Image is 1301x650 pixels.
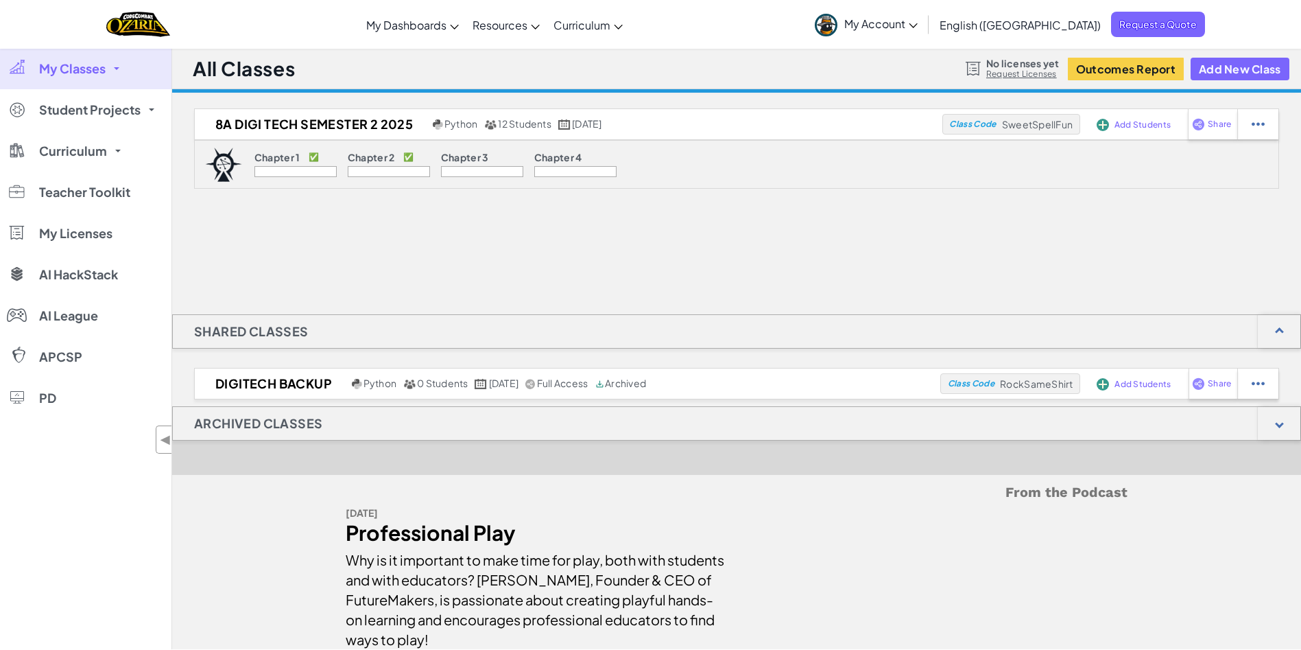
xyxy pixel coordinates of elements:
span: Python [363,377,396,389]
a: Request Licenses [986,69,1059,80]
span: AI HackStack [39,268,118,281]
p: ✅ [403,152,414,163]
p: Chapter 3 [441,152,489,163]
p: Chapter 4 [534,152,582,163]
p: Chapter 2 [348,152,395,163]
span: Class Code [948,380,994,388]
span: ◀ [160,430,171,450]
span: English ([GEOGRAPHIC_DATA]) [940,18,1101,32]
span: My Dashboards [366,18,446,32]
button: Outcomes Report [1068,58,1184,80]
span: Student Projects [39,104,141,116]
img: Home [106,10,170,38]
a: Ozaria by CodeCombat logo [106,10,170,38]
a: 8A Digi Tech Semester 2 2025 Python 12 Students [DATE] [195,114,942,135]
div: Professional Play [346,523,726,543]
h1: All Classes [193,56,295,82]
img: MultipleUsers.png [484,119,497,130]
span: Share [1208,380,1231,388]
span: Teacher Toolkit [39,186,130,198]
img: calendar.svg [475,379,487,389]
span: Curriculum [39,145,107,157]
img: logo [205,148,242,182]
a: Request a Quote [1111,12,1205,37]
span: [DATE] [572,117,601,130]
img: python.png [352,379,362,389]
a: Curriculum [547,6,630,43]
img: IconArchive.svg [595,379,605,389]
span: SweetSpellFun [1002,118,1073,130]
img: python.png [433,119,443,130]
span: Resources [473,18,527,32]
p: ✅ [309,152,319,163]
img: IconShare_Purple.svg [1192,118,1205,130]
a: My Account [808,3,924,46]
span: Add Students [1114,380,1171,388]
img: MultipleUsers.png [403,379,416,389]
span: My Classes [39,62,106,75]
h1: Archived Classes [173,406,344,441]
h1: Shared Classes [173,314,330,349]
a: English ([GEOGRAPHIC_DATA]) [933,6,1108,43]
img: IconStudentEllipsis.svg [1252,378,1265,390]
span: Full Access [537,377,588,389]
span: 12 Students [498,117,551,130]
a: My Dashboards [359,6,466,43]
span: My Licenses [39,227,112,240]
span: Class Code [949,120,996,128]
div: Why is it important to make time for play, both with students and with educators? [PERSON_NAME], ... [346,543,726,649]
span: AI League [39,310,98,322]
img: calendar.svg [558,119,571,130]
img: IconShare_Gray.svg [525,379,535,389]
span: 0 Students [417,377,468,389]
span: RockSameShirt [1000,378,1073,390]
span: Python [444,117,477,130]
img: IconShare_Purple.svg [1192,378,1205,390]
span: Share [1208,120,1231,128]
span: Add Students [1114,121,1171,129]
h2: 8A Digi Tech Semester 2 2025 [195,114,429,135]
h5: From the Podcast [346,482,1127,503]
img: IconStudentEllipsis.svg [1252,118,1265,130]
button: Add New Class [1191,58,1289,80]
img: avatar [815,14,837,36]
p: Chapter 1 [254,152,300,163]
a: Resources [466,6,547,43]
span: No licenses yet [986,58,1059,69]
span: Curriculum [553,18,610,32]
h2: DigiTech Backup [195,373,348,394]
div: Archived [595,378,646,390]
span: My Account [844,16,918,31]
img: IconAddStudents.svg [1097,378,1109,391]
img: IconAddStudents.svg [1097,119,1109,131]
div: [DATE] [346,503,726,523]
span: [DATE] [489,377,518,389]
